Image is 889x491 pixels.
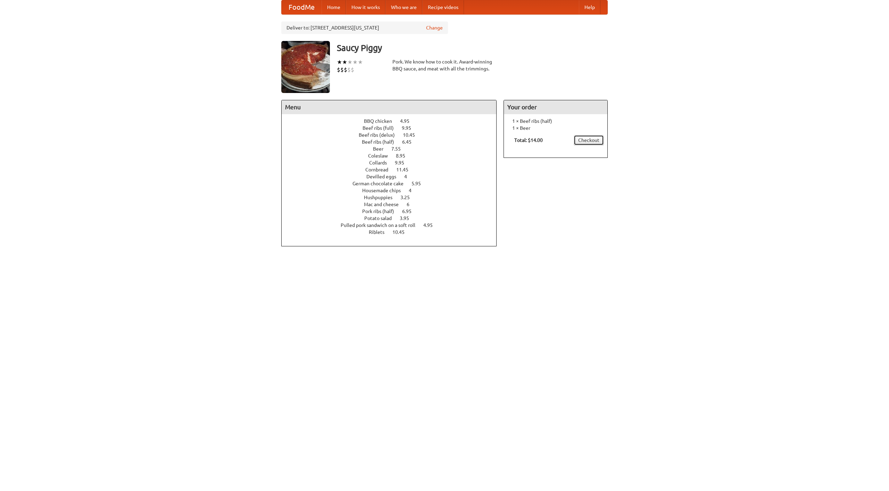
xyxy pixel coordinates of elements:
a: Cornbread 11.45 [365,167,421,172]
a: How it works [346,0,385,14]
span: 4 [409,188,418,193]
a: Coleslaw 8.95 [368,153,418,159]
a: Housemade chips 4 [362,188,424,193]
span: Pork ribs (half) [362,209,401,214]
a: Beef ribs (half) 6.45 [362,139,424,145]
span: Housemade chips [362,188,408,193]
span: 5.95 [412,181,428,186]
li: $ [337,66,340,74]
a: Beef ribs (full) 9.95 [363,125,424,131]
span: 4.95 [400,118,416,124]
li: ★ [358,58,363,66]
li: ★ [352,58,358,66]
span: Beer [373,146,390,152]
span: Riblets [369,229,391,235]
span: Collards [369,160,394,166]
span: 9.95 [395,160,411,166]
b: Total: $14.00 [514,137,543,143]
span: 6 [407,202,416,207]
a: Devilled eggs 4 [366,174,420,179]
a: Recipe videos [422,0,464,14]
span: Pulled pork sandwich on a soft roll [341,222,422,228]
span: Beef ribs (half) [362,139,401,145]
a: German chocolate cake 5.95 [352,181,434,186]
a: Hushpuppies 3.25 [364,195,423,200]
li: $ [351,66,354,74]
span: 10.45 [392,229,412,235]
a: Potato salad 3.95 [364,215,422,221]
li: $ [347,66,351,74]
a: Mac and cheese 6 [364,202,422,207]
li: ★ [342,58,347,66]
a: Help [579,0,600,14]
h4: Menu [282,100,496,114]
a: BBQ chicken 4.95 [364,118,422,124]
span: 4 [404,174,414,179]
div: Pork. We know how to cook it. Award-winning BBQ sauce, and meat with all the trimmings. [392,58,497,72]
a: Pork ribs (half) 6.95 [362,209,424,214]
a: Checkout [574,135,604,145]
span: 8.95 [396,153,412,159]
li: 1 × Beef ribs (half) [507,118,604,125]
span: Mac and cheese [364,202,406,207]
span: Hushpuppies [364,195,399,200]
h4: Your order [504,100,607,114]
span: 6.95 [402,209,418,214]
h3: Saucy Piggy [337,41,608,55]
img: angular.jpg [281,41,330,93]
span: Beef ribs (delux) [359,132,402,138]
span: 11.45 [396,167,415,172]
span: 7.55 [391,146,408,152]
span: BBQ chicken [364,118,399,124]
span: Devilled eggs [366,174,403,179]
span: Potato salad [364,215,399,221]
li: $ [340,66,344,74]
div: Deliver to: [STREET_ADDRESS][US_STATE] [281,22,448,34]
span: 6.45 [402,139,418,145]
li: 1 × Beer [507,125,604,132]
a: Home [322,0,346,14]
span: Coleslaw [368,153,395,159]
li: ★ [347,58,352,66]
span: Beef ribs (full) [363,125,401,131]
a: Beer 7.55 [373,146,414,152]
li: ★ [337,58,342,66]
span: German chocolate cake [352,181,410,186]
a: Beef ribs (delux) 10.45 [359,132,428,138]
a: Who we are [385,0,422,14]
a: Riblets 10.45 [369,229,417,235]
span: Cornbread [365,167,395,172]
a: Change [426,24,443,31]
span: 9.95 [402,125,418,131]
li: $ [344,66,347,74]
span: 3.25 [400,195,417,200]
a: FoodMe [282,0,322,14]
span: 4.95 [423,222,440,228]
span: 10.45 [403,132,422,138]
a: Collards 9.95 [369,160,417,166]
span: 3.95 [400,215,416,221]
a: Pulled pork sandwich on a soft roll 4.95 [341,222,446,228]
